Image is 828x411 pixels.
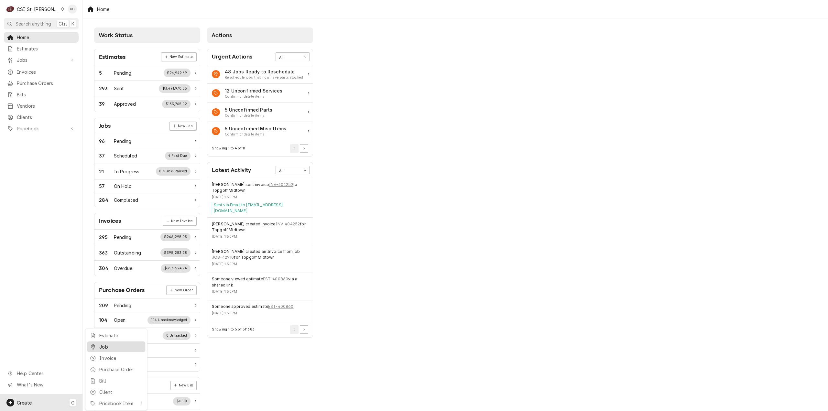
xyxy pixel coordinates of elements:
div: Pricebook Item [99,400,137,407]
div: Client [99,389,143,395]
div: Bill [99,377,143,384]
div: Invoice [99,355,143,362]
div: Purchase Order [99,366,143,373]
div: Estimate [99,332,143,339]
div: Job [99,343,143,350]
